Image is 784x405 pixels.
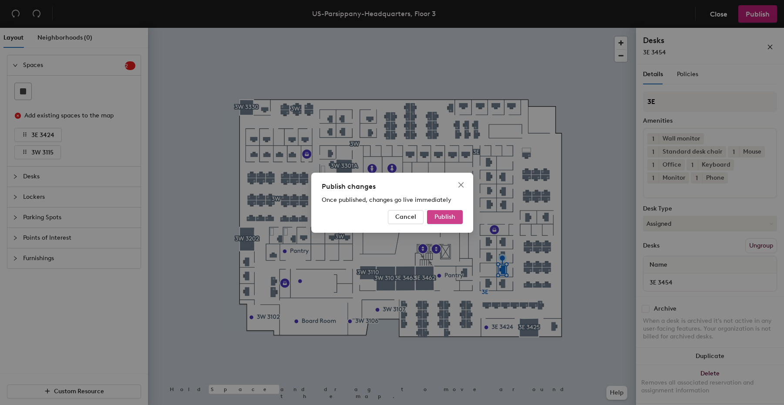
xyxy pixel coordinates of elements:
div: Publish changes [322,181,463,192]
span: Cancel [395,213,416,221]
button: Close [454,178,468,192]
span: Once published, changes go live immediately [322,196,451,204]
button: Cancel [388,210,424,224]
span: Publish [434,213,455,221]
span: close [458,181,464,188]
span: Close [454,181,468,188]
button: Publish [427,210,463,224]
